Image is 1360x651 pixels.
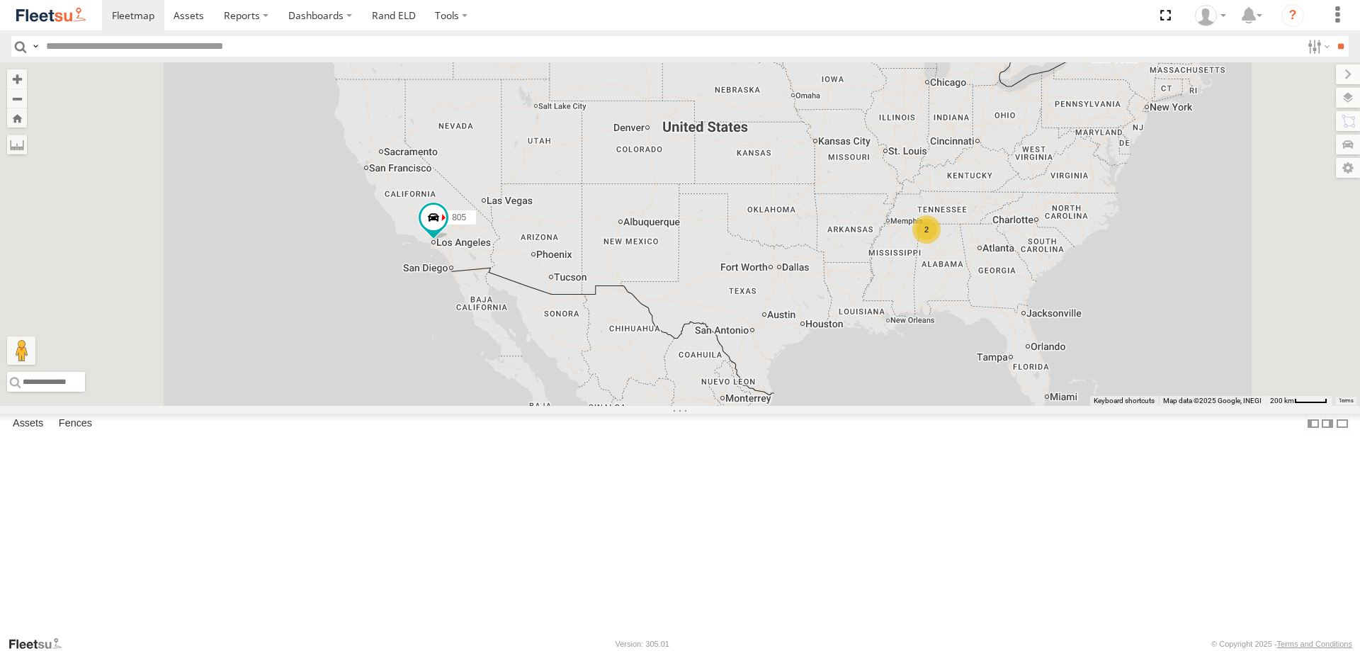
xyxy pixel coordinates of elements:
[452,213,466,222] span: 805
[912,215,941,244] div: 2
[1302,36,1332,57] label: Search Filter Options
[7,135,27,154] label: Measure
[7,89,27,108] button: Zoom out
[1320,414,1334,434] label: Dock Summary Table to the Right
[30,36,41,57] label: Search Query
[1094,396,1155,406] button: Keyboard shortcuts
[1306,414,1320,434] label: Dock Summary Table to the Left
[1339,398,1354,404] a: Terms
[8,637,73,651] a: Visit our Website
[1277,640,1352,648] a: Terms and Conditions
[7,69,27,89] button: Zoom in
[616,640,669,648] div: Version: 305.01
[1163,397,1262,404] span: Map data ©2025 Google, INEGI
[1270,397,1294,404] span: 200 km
[1281,4,1304,27] i: ?
[1190,5,1231,26] div: Tammy Thompson
[1335,414,1349,434] label: Hide Summary Table
[1211,640,1352,648] div: © Copyright 2025 -
[7,108,27,128] button: Zoom Home
[7,336,35,365] button: Drag Pegman onto the map to open Street View
[1266,396,1332,406] button: Map Scale: 200 km per 43 pixels
[14,6,88,25] img: fleetsu-logo-horizontal.svg
[6,414,50,434] label: Assets
[52,414,99,434] label: Fences
[1336,158,1360,178] label: Map Settings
